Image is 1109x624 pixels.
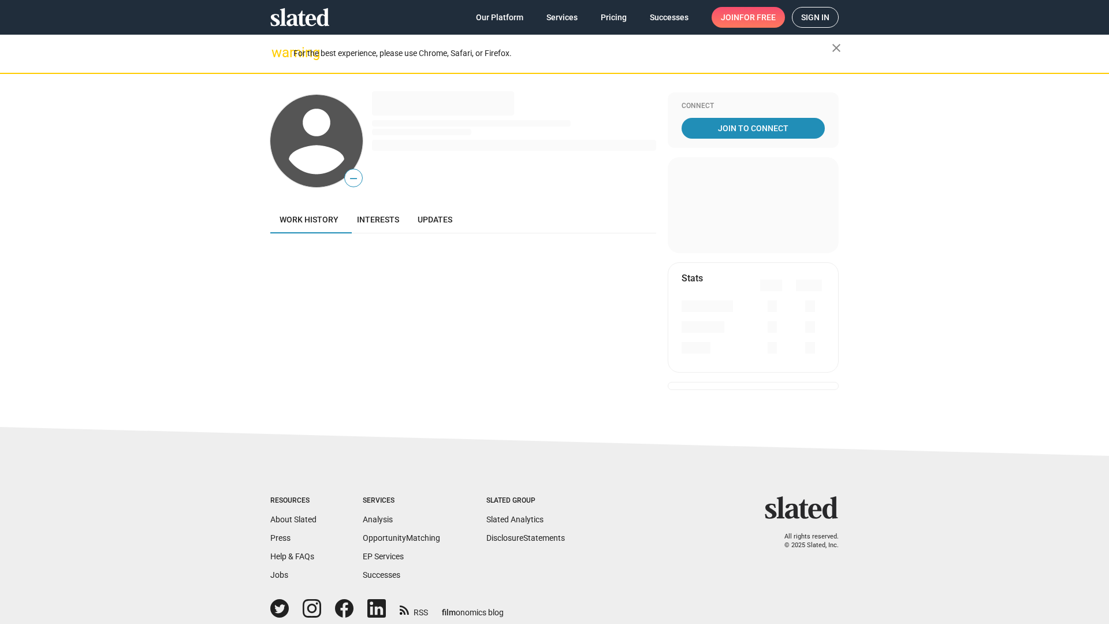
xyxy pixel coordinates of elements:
a: OpportunityMatching [363,533,440,543]
div: Slated Group [486,496,565,506]
span: Successes [650,7,689,28]
span: Updates [418,215,452,224]
div: Resources [270,496,317,506]
a: Interests [348,206,408,233]
a: Help & FAQs [270,552,314,561]
a: DisclosureStatements [486,533,565,543]
a: About Slated [270,515,317,524]
a: Analysis [363,515,393,524]
span: Join [721,7,776,28]
span: Join To Connect [684,118,823,139]
a: Services [537,7,587,28]
span: Interests [357,215,399,224]
a: Successes [641,7,698,28]
span: Work history [280,215,338,224]
a: Sign in [792,7,839,28]
a: RSS [400,600,428,618]
span: Sign in [801,8,829,27]
span: film [442,608,456,617]
a: Joinfor free [712,7,785,28]
a: Our Platform [467,7,533,28]
mat-icon: close [829,41,843,55]
a: Jobs [270,570,288,580]
a: Successes [363,570,400,580]
span: Our Platform [476,7,523,28]
a: Press [270,533,291,543]
a: Slated Analytics [486,515,544,524]
div: For the best experience, please use Chrome, Safari, or Firefox. [293,46,832,61]
a: filmonomics blog [442,598,504,618]
span: for free [739,7,776,28]
a: Join To Connect [682,118,825,139]
p: All rights reserved. © 2025 Slated, Inc. [772,533,839,549]
span: Pricing [601,7,627,28]
a: EP Services [363,552,404,561]
div: Connect [682,102,825,111]
mat-card-title: Stats [682,272,703,284]
mat-icon: warning [271,46,285,60]
span: Services [546,7,578,28]
a: Updates [408,206,462,233]
span: — [345,171,362,186]
div: Services [363,496,440,506]
a: Work history [270,206,348,233]
a: Pricing [591,7,636,28]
